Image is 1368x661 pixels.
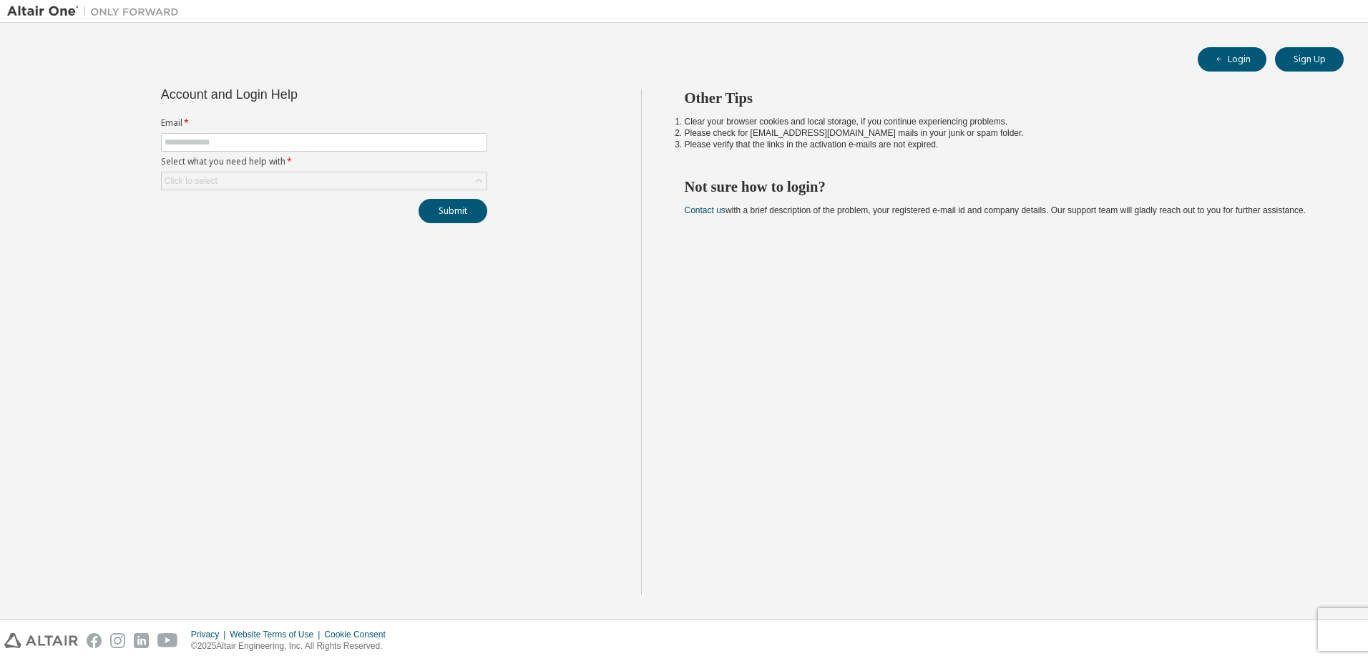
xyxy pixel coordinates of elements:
span: with a brief description of the problem, your registered e-mail id and company details. Our suppo... [685,205,1306,215]
div: Privacy [191,629,230,640]
p: © 2025 Altair Engineering, Inc. All Rights Reserved. [191,640,394,652]
img: youtube.svg [157,633,178,648]
a: Contact us [685,205,725,215]
label: Select what you need help with [161,156,487,167]
img: altair_logo.svg [4,633,78,648]
img: facebook.svg [87,633,102,648]
img: instagram.svg [110,633,125,648]
li: Please verify that the links in the activation e-mails are not expired. [685,139,1319,150]
img: linkedin.svg [134,633,149,648]
div: Click to select [165,175,218,187]
div: Click to select [162,172,487,190]
li: Please check for [EMAIL_ADDRESS][DOMAIN_NAME] mails in your junk or spam folder. [685,127,1319,139]
div: Account and Login Help [161,89,422,100]
img: Altair One [7,4,186,19]
div: Website Terms of Use [230,629,324,640]
button: Sign Up [1275,47,1344,72]
h2: Other Tips [685,89,1319,107]
button: Login [1198,47,1266,72]
label: Email [161,117,487,129]
h2: Not sure how to login? [685,177,1319,196]
li: Clear your browser cookies and local storage, if you continue experiencing problems. [685,116,1319,127]
button: Submit [419,199,487,223]
div: Cookie Consent [324,629,394,640]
